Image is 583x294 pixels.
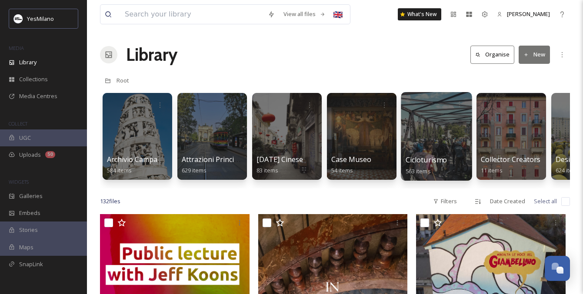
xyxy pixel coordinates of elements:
a: Library [126,42,177,68]
button: Open Chat [545,256,570,281]
span: 563 items [406,167,431,175]
span: Embeds [19,209,40,217]
div: 50 [45,151,55,158]
a: Collector Creators11 items [481,155,540,174]
span: Media Centres [19,92,57,100]
span: Uploads [19,151,41,159]
div: Filters [429,193,461,210]
span: Stories [19,226,38,234]
span: YesMilano [27,15,54,23]
span: Attrazioni Principali - Landmark [182,155,285,164]
a: Archivio Campagne584 items [107,155,170,174]
span: Cicloturismo [406,155,447,165]
span: MEDIA [9,45,24,51]
span: Library [19,58,37,66]
a: Root [117,75,129,86]
span: WIDGETS [9,178,29,185]
a: Organise [470,46,519,63]
span: UGC [19,134,31,142]
a: Cicloturismo563 items [406,156,447,175]
span: Collections [19,75,48,83]
a: Case Museo54 items [331,155,371,174]
span: [PERSON_NAME] [507,10,550,18]
div: Date Created [486,193,530,210]
span: 132 file s [100,197,120,205]
img: Logo%20YesMilano%40150x.png [14,14,23,23]
a: View all files [279,6,330,23]
input: Search your library [120,5,263,24]
span: COLLECT [9,120,27,127]
span: 624 items [556,166,580,174]
span: Maps [19,243,33,251]
div: 🇬🇧 [330,7,346,22]
a: What's New [398,8,441,20]
span: Collector Creators [481,155,540,164]
span: 54 items [331,166,353,174]
span: 584 items [107,166,132,174]
span: 11 items [481,166,503,174]
button: New [519,46,550,63]
button: Organise [470,46,514,63]
a: [PERSON_NAME] [493,6,554,23]
a: Attrazioni Principali - Landmark629 items [182,155,285,174]
span: Galleries [19,192,43,200]
span: Root [117,76,129,84]
span: 83 items [257,166,278,174]
span: SnapLink [19,260,43,268]
span: Case Museo [331,155,371,164]
span: Select all [534,197,557,205]
span: [DATE] Cinese [257,155,303,164]
span: Archivio Campagne [107,155,170,164]
a: [DATE] Cinese83 items [257,155,303,174]
span: 629 items [182,166,207,174]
